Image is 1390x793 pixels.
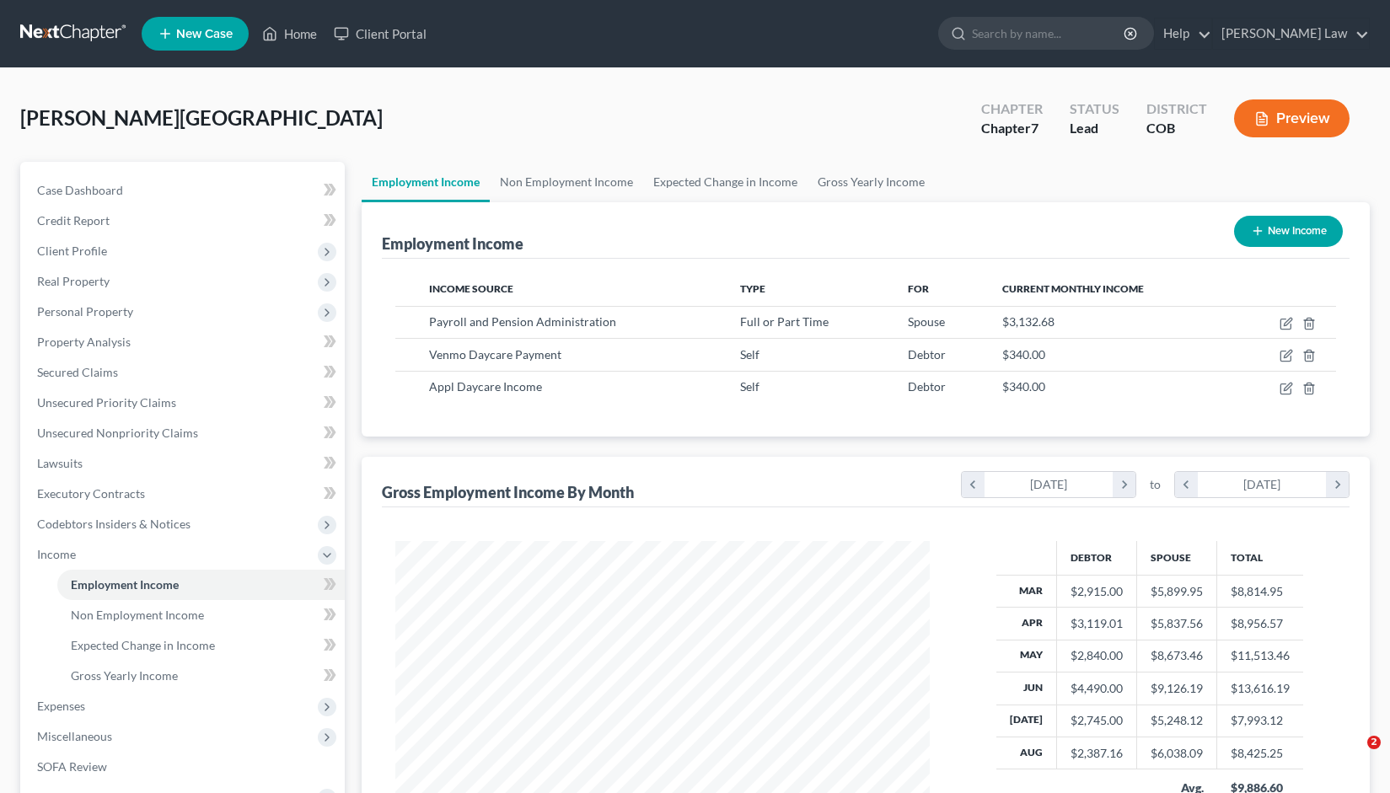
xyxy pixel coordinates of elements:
[1217,705,1304,737] td: $7,993.12
[1151,680,1203,697] div: $9,126.19
[37,335,131,349] span: Property Analysis
[37,517,191,531] span: Codebtors Insiders & Notices
[985,472,1114,497] div: [DATE]
[37,365,118,379] span: Secured Claims
[1150,476,1161,493] span: to
[24,175,345,206] a: Case Dashboard
[382,233,523,254] div: Employment Income
[1198,472,1327,497] div: [DATE]
[1071,680,1123,697] div: $4,490.00
[1151,745,1203,762] div: $6,038.09
[1151,647,1203,664] div: $8,673.46
[1057,541,1137,575] th: Debtor
[254,19,325,49] a: Home
[24,357,345,388] a: Secured Claims
[37,547,76,561] span: Income
[1031,120,1038,136] span: 7
[57,661,345,691] a: Gross Yearly Income
[1217,575,1304,607] td: $8,814.95
[24,327,345,357] a: Property Analysis
[37,183,123,197] span: Case Dashboard
[1070,119,1119,138] div: Lead
[24,388,345,418] a: Unsecured Priority Claims
[996,640,1057,672] th: May
[71,638,215,652] span: Expected Change in Income
[1234,99,1350,137] button: Preview
[362,162,490,202] a: Employment Income
[643,162,808,202] a: Expected Change in Income
[972,18,1126,49] input: Search by name...
[1234,216,1343,247] button: New Income
[37,274,110,288] span: Real Property
[429,282,513,295] span: Income Source
[1002,379,1045,394] span: $340.00
[1217,608,1304,640] td: $8,956.57
[1071,615,1123,632] div: $3,119.01
[1217,737,1304,769] td: $8,425.25
[740,314,829,329] span: Full or Part Time
[740,347,759,362] span: Self
[382,482,634,502] div: Gross Employment Income By Month
[37,426,198,440] span: Unsecured Nonpriority Claims
[981,119,1043,138] div: Chapter
[908,314,945,329] span: Spouse
[1002,347,1045,362] span: $340.00
[1326,472,1349,497] i: chevron_right
[429,314,616,329] span: Payroll and Pension Administration
[20,105,383,130] span: [PERSON_NAME][GEOGRAPHIC_DATA]
[24,418,345,448] a: Unsecured Nonpriority Claims
[740,379,759,394] span: Self
[962,472,985,497] i: chevron_left
[37,213,110,228] span: Credit Report
[1217,640,1304,672] td: $11,513.46
[37,304,133,319] span: Personal Property
[908,282,929,295] span: For
[908,379,946,394] span: Debtor
[71,577,179,592] span: Employment Income
[24,752,345,782] a: SOFA Review
[325,19,435,49] a: Client Portal
[808,162,935,202] a: Gross Yearly Income
[1071,712,1123,729] div: $2,745.00
[24,448,345,479] a: Lawsuits
[1151,615,1203,632] div: $5,837.56
[1213,19,1369,49] a: [PERSON_NAME] Law
[24,479,345,509] a: Executory Contracts
[740,282,765,295] span: Type
[176,28,233,40] span: New Case
[996,608,1057,640] th: Apr
[57,630,345,661] a: Expected Change in Income
[1155,19,1211,49] a: Help
[1137,541,1217,575] th: Spouse
[1071,583,1123,600] div: $2,915.00
[1002,314,1055,329] span: $3,132.68
[71,668,178,683] span: Gross Yearly Income
[37,759,107,774] span: SOFA Review
[37,395,176,410] span: Unsecured Priority Claims
[996,737,1057,769] th: Aug
[996,705,1057,737] th: [DATE]
[429,347,561,362] span: Venmo Daycare Payment
[71,608,204,622] span: Non Employment Income
[1367,736,1381,749] span: 2
[1151,583,1203,600] div: $5,899.95
[1175,472,1198,497] i: chevron_left
[1146,99,1207,119] div: District
[1071,647,1123,664] div: $2,840.00
[981,99,1043,119] div: Chapter
[37,729,112,743] span: Miscellaneous
[37,456,83,470] span: Lawsuits
[1333,736,1373,776] iframe: Intercom live chat
[490,162,643,202] a: Non Employment Income
[1071,745,1123,762] div: $2,387.16
[1146,119,1207,138] div: COB
[37,244,107,258] span: Client Profile
[996,672,1057,705] th: Jun
[37,486,145,501] span: Executory Contracts
[908,347,946,362] span: Debtor
[1113,472,1135,497] i: chevron_right
[996,575,1057,607] th: Mar
[1217,672,1304,705] td: $13,616.19
[429,379,542,394] span: Appl Daycare Income
[37,699,85,713] span: Expenses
